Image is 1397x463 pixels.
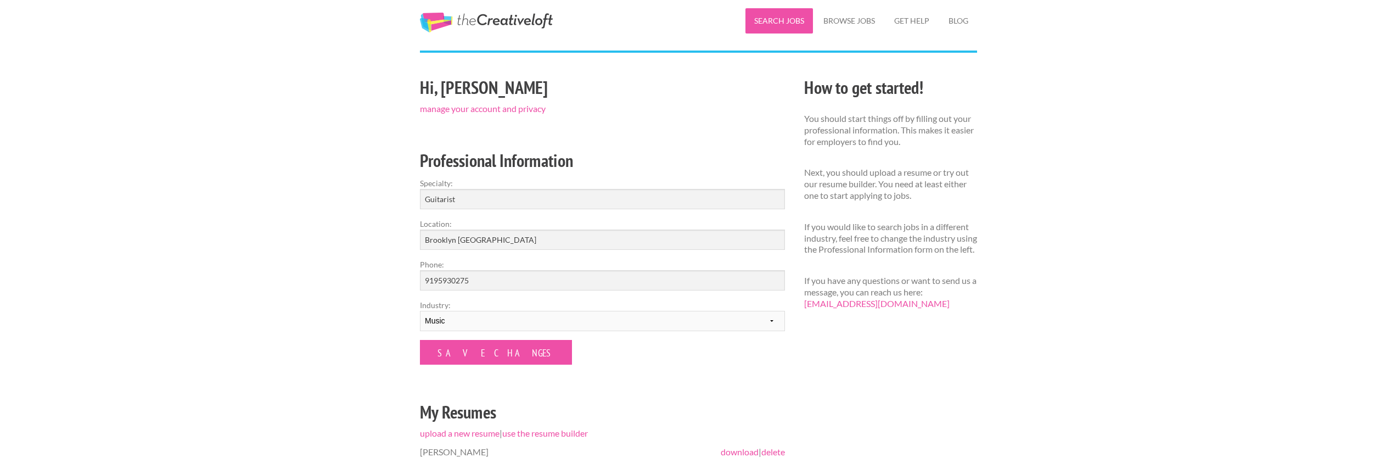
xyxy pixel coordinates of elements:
span: | [721,447,785,458]
label: Location: [420,218,785,230]
span: [PERSON_NAME] [420,447,489,457]
a: Get Help [885,8,938,34]
a: Blog [940,8,977,34]
h2: Professional Information [420,148,785,173]
input: Save Changes [420,340,572,365]
h2: Hi, [PERSON_NAME] [420,75,785,100]
p: If you would like to search jobs in a different industry, feel free to change the industry using ... [804,221,977,255]
a: [EMAIL_ADDRESS][DOMAIN_NAME] [804,298,950,309]
a: delete [761,447,785,457]
a: manage your account and privacy [420,103,546,114]
input: Optional [420,270,785,291]
a: The Creative Loft [420,13,553,32]
a: upload a new resume [420,428,500,438]
label: Phone: [420,259,785,270]
a: Browse Jobs [815,8,884,34]
p: If you have any questions or want to send us a message, you can reach us here: [804,275,977,309]
a: use the resume builder [502,428,588,438]
input: e.g. New York, NY [420,230,785,250]
a: download [721,447,759,457]
label: Specialty: [420,177,785,189]
label: Industry: [420,299,785,311]
h2: My Resumes [420,400,785,425]
a: Search Jobs [745,8,813,34]
p: Next, you should upload a resume or try out our resume builder. You need at least either one to s... [804,167,977,201]
h2: How to get started! [804,75,977,100]
p: You should start things off by filling out your professional information. This makes it easier fo... [804,113,977,147]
